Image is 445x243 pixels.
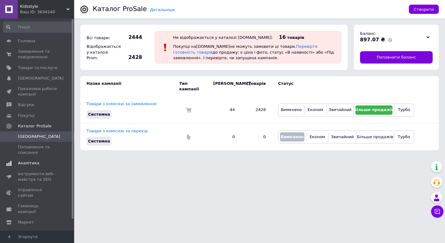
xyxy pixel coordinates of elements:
[279,34,286,40] span: 16
[357,134,393,139] span: Більше продажів
[150,7,175,12] a: Детальніше
[18,160,39,166] span: Аналітика
[409,5,439,14] button: Створити
[173,44,317,54] a: Перевірте готовність товарів
[329,107,352,112] span: Звичайний
[281,134,303,139] span: Вимкнено
[272,76,414,97] td: Статус
[280,132,304,142] button: Вимкнено
[18,102,34,108] span: Відгуки
[18,144,57,155] span: Поповнення та списання
[354,107,394,112] span: Більше продажів
[287,35,304,40] span: товарів
[18,65,57,71] span: Товари та послуги
[87,101,156,106] a: Товари з комісією за замовлення
[358,132,392,142] button: Більше продажів
[281,107,302,112] span: Вимкнено
[18,203,57,214] span: Гаманець компанії
[88,112,110,117] span: Системна
[173,44,334,60] span: Покупці на [DOMAIN_NAME] не можуть замовити ці товари. до продажу: є ціна і фото, статус «В наявн...
[396,132,412,142] button: Турбо
[360,51,433,64] a: Поповнити баланс
[18,230,49,236] span: Налаштування
[241,97,272,123] td: 2428
[18,220,34,225] span: Маркет
[18,134,60,139] span: [GEOGRAPHIC_DATA]
[414,7,434,12] span: Створити
[207,123,241,150] td: 0
[93,6,147,12] div: Каталог ProSale
[80,76,179,97] td: Назва кампанії
[87,129,148,133] a: Товари з комісією за перехід
[173,35,273,40] div: Не відображається у каталозі [DOMAIN_NAME]:
[161,43,170,52] img: :exclamation:
[360,31,376,36] span: Баланс:
[88,139,110,143] span: Системна
[185,107,192,113] img: Комісія за замовлення
[398,134,410,139] span: Турбо
[121,34,142,41] span: 2444
[18,123,51,129] span: Каталог ProSale
[431,205,443,218] button: Чат з покупцем
[18,76,64,81] span: [DEMOGRAPHIC_DATA]
[18,113,35,118] span: Покупці
[20,9,74,15] div: Ваш ID: 3634140
[85,42,119,62] div: Відображається у каталозі Prom:
[330,132,354,142] button: Звичайний
[18,86,57,97] span: Показники роботи компанії
[355,105,392,115] button: Більше продажів
[241,76,272,97] td: Товарів
[207,76,241,97] td: [PERSON_NAME]
[280,105,303,115] button: Вимкнено
[307,107,323,112] span: Економ
[18,171,57,182] span: Інструменти веб-майстра та SEO
[20,4,66,9] span: Kidsstyle
[207,97,241,123] td: 44
[360,37,385,43] span: 897.07 ₴
[121,54,142,61] span: 2428
[3,22,73,33] input: Пошук
[241,123,272,150] td: 0
[18,187,57,198] span: Управління сайтом
[179,76,207,97] td: Тип кампанії
[396,105,412,115] button: Турбо
[328,105,352,115] button: Звичайний
[310,134,325,139] span: Економ
[18,49,57,60] span: Замовлення та повідомлення
[18,38,35,44] span: Головна
[185,134,192,140] img: Комісія за перехід
[398,107,410,112] span: Турбо
[85,34,119,42] div: Всі товари:
[308,132,327,142] button: Економ
[331,134,354,139] span: Звичайний
[306,105,324,115] button: Економ
[377,55,416,60] span: Поповнити баланс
